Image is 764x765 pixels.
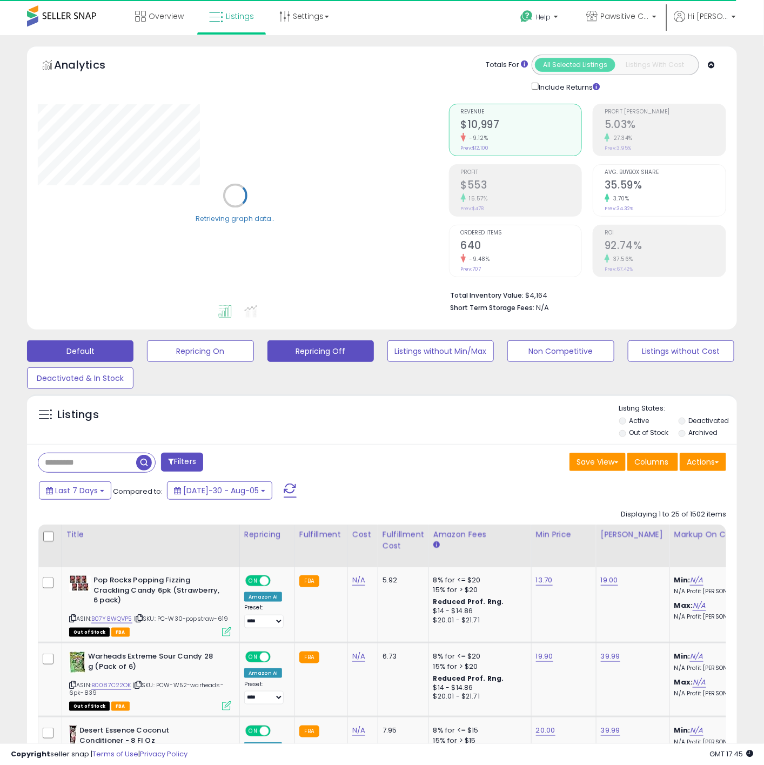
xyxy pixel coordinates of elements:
[688,416,729,425] label: Deactivated
[244,681,286,705] div: Preset:
[299,575,319,587] small: FBA
[451,291,524,300] b: Total Inventory Value:
[609,134,633,142] small: 27.34%
[461,179,582,193] h2: $553
[461,145,489,151] small: Prev: $12,100
[461,170,582,176] span: Profit
[605,170,726,176] span: Avg. Buybox Share
[688,11,728,22] span: Hi [PERSON_NAME]
[244,592,282,602] div: Amazon AI
[299,652,319,663] small: FBA
[433,616,523,625] div: $20.01 - $21.71
[55,485,98,496] span: Last 7 Days
[161,453,203,472] button: Filters
[352,725,365,736] a: N/A
[461,118,582,133] h2: $10,997
[461,230,582,236] span: Ordered Items
[536,12,551,22] span: Help
[605,145,631,151] small: Prev: 3.95%
[246,727,260,736] span: ON
[69,575,231,635] div: ASIN:
[69,652,231,709] div: ASIN:
[709,749,753,759] span: 2025-08-13 17:45 GMT
[92,749,138,759] a: Terms of Use
[246,576,260,586] span: ON
[601,725,620,736] a: 39.99
[244,668,282,678] div: Amazon AI
[11,749,187,760] div: seller snap | |
[69,652,85,673] img: 51MSh5yWmfL._SL40_.jpg
[674,665,764,672] p: N/A Profit [PERSON_NAME]
[466,194,488,203] small: 15.57%
[267,340,374,362] button: Repricing Off
[674,11,736,35] a: Hi [PERSON_NAME]
[269,653,286,662] span: OFF
[688,428,718,437] label: Archived
[433,662,523,672] div: 15% for > $20
[451,288,718,301] li: $4,164
[433,597,504,606] b: Reduced Prof. Rng.
[601,575,618,586] a: 19.00
[605,266,633,272] small: Prev: 67.42%
[93,575,225,608] b: Pop Rocks Popping Fizzing Crackling Candy 6pk (Strawberry, 6 pack)
[11,749,50,759] strong: Copyright
[605,205,633,212] small: Prev: 34.32%
[433,529,527,540] div: Amazon Fees
[69,575,91,592] img: 51ugwJlogtL._SL40_.jpg
[690,651,703,662] a: N/A
[674,725,691,735] b: Min:
[512,2,569,35] a: Help
[383,652,420,661] div: 6.73
[269,727,286,736] span: OFF
[383,529,424,552] div: Fulfillment Cost
[605,239,726,254] h2: 92.74%
[569,453,626,471] button: Save View
[433,674,504,683] b: Reduced Prof. Rng.
[536,575,553,586] a: 13.70
[674,690,764,697] p: N/A Profit [PERSON_NAME]
[69,681,224,697] span: | SKU: PCW-W52-warheads-6pk-839
[196,214,274,224] div: Retrieving graph data..
[609,194,629,203] small: 3.70%
[461,239,582,254] h2: 640
[536,725,555,736] a: 20.00
[674,600,693,610] b: Max:
[433,683,523,693] div: $14 - $14.86
[433,652,523,661] div: 8% for <= $20
[69,628,110,637] span: All listings that are currently out of stock and unavailable for purchase on Amazon
[299,726,319,737] small: FBA
[601,651,620,662] a: 39.99
[605,118,726,133] h2: 5.03%
[69,702,110,711] span: All listings that are currently out of stock and unavailable for purchase on Amazon
[433,585,523,595] div: 15% for > $20
[609,255,633,263] small: 37.56%
[535,58,615,72] button: All Selected Listings
[27,367,133,389] button: Deactivated & In Stock
[507,340,614,362] button: Non Competitive
[79,726,211,748] b: Desert Essence Coconut Conditioner - 8 Fl Oz
[619,404,737,414] p: Listing States:
[601,529,665,540] div: [PERSON_NAME]
[536,529,592,540] div: Min Price
[451,303,535,312] b: Short Term Storage Fees:
[147,340,253,362] button: Repricing On
[693,677,706,688] a: N/A
[244,529,290,540] div: Repricing
[466,255,490,263] small: -9.48%
[57,407,99,422] h5: Listings
[54,57,126,75] h5: Analytics
[134,614,228,623] span: | SKU: PC-W30-popstraw-619
[383,726,420,735] div: 7.95
[352,529,373,540] div: Cost
[244,742,282,752] div: Amazon AI
[615,58,695,72] button: Listings With Cost
[520,10,533,23] i: Get Help
[690,725,703,736] a: N/A
[27,340,133,362] button: Default
[183,485,259,496] span: [DATE]-30 - Aug-05
[621,509,726,520] div: Displaying 1 to 25 of 1502 items
[88,652,219,674] b: Warheads Extreme Sour Candy 28 g (Pack of 6)
[39,481,111,500] button: Last 7 Days
[461,266,481,272] small: Prev: 707
[387,340,494,362] button: Listings without Min/Max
